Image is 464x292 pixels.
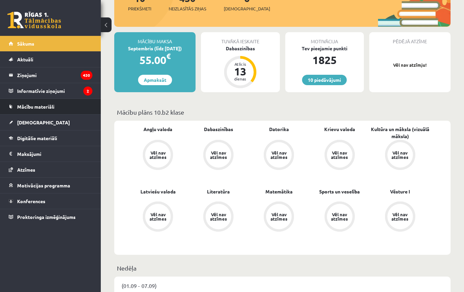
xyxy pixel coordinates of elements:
[309,140,370,171] a: Vēl nav atzīmes
[201,45,280,89] a: Dabaszinības Atlicis 13 dienas
[117,108,448,117] p: Mācību plāns 10.b2 klase
[209,151,228,159] div: Vēl nav atzīmes
[285,32,364,45] div: Motivācija
[230,62,250,66] div: Atlicis
[391,212,410,221] div: Vēl nav atzīmes
[249,140,309,171] a: Vēl nav atzīmes
[370,201,430,233] a: Vēl nav atzīmes
[117,264,448,273] p: Nedēļa
[17,119,70,125] span: [DEMOGRAPHIC_DATA]
[83,86,92,96] i: 2
[207,188,230,195] a: Literatūra
[9,130,92,146] a: Digitālie materiāli
[9,115,92,130] a: [DEMOGRAPHIC_DATA]
[309,201,370,233] a: Vēl nav atzīmes
[149,151,167,159] div: Vēl nav atzīmes
[128,140,188,171] a: Vēl nav atzīmes
[7,12,61,28] a: Rīgas 1. Tālmācības vidusskola
[17,41,34,47] span: Sākums
[204,126,233,133] a: Dabaszinības
[149,212,167,221] div: Vēl nav atzīmes
[114,45,196,52] div: Septembris (līdz [DATE])
[9,67,92,83] a: Ziņojumi430
[269,151,288,159] div: Vēl nav atzīmes
[128,201,188,233] a: Vēl nav atzīmes
[9,99,92,114] a: Mācību materiāli
[390,188,410,195] a: Vēsture I
[9,146,92,162] a: Maksājumi
[140,188,176,195] a: Latviešu valoda
[285,52,364,68] div: 1825
[9,178,92,193] a: Motivācijas programma
[17,182,70,188] span: Motivācijas programma
[269,212,288,221] div: Vēl nav atzīmes
[209,212,228,221] div: Vēl nav atzīmes
[224,5,270,12] span: [DEMOGRAPHIC_DATA]
[9,52,92,67] a: Aktuāli
[188,140,249,171] a: Vēl nav atzīmes
[370,126,430,140] a: Kultūra un māksla (vizuālā māksla)
[17,135,57,141] span: Digitālie materiāli
[302,75,347,85] a: 10 piedāvājumi
[17,167,35,173] span: Atzīmes
[391,151,410,159] div: Vēl nav atzīmes
[201,45,280,52] div: Dabaszinības
[201,32,280,45] div: Tuvākā ieskaite
[369,32,451,45] div: Pēdējā atzīme
[17,56,33,62] span: Aktuāli
[330,151,349,159] div: Vēl nav atzīmes
[373,62,447,68] p: Vēl nav atzīmju!
[114,32,196,45] div: Mācību maksa
[166,51,171,61] span: €
[249,201,309,233] a: Vēl nav atzīmes
[9,209,92,225] a: Proktoringa izmēģinājums
[9,193,92,209] a: Konferences
[265,188,293,195] a: Matemātika
[81,71,92,80] i: 430
[188,201,249,233] a: Vēl nav atzīmes
[17,146,92,162] legend: Maksājumi
[17,104,54,110] span: Mācību materiāli
[17,83,92,99] legend: Informatīvie ziņojumi
[9,162,92,177] a: Atzīmes
[17,198,45,204] span: Konferences
[285,45,364,52] div: Tev pieejamie punkti
[128,5,151,12] span: Priekšmeti
[169,5,206,12] span: Neizlasītās ziņas
[17,67,92,83] legend: Ziņojumi
[17,214,76,220] span: Proktoringa izmēģinājums
[143,126,172,133] a: Angļu valoda
[324,126,355,133] a: Krievu valoda
[319,188,360,195] a: Sports un veselība
[230,77,250,81] div: dienas
[269,126,289,133] a: Datorika
[114,52,196,68] div: 55.00
[370,140,430,171] a: Vēl nav atzīmes
[9,83,92,99] a: Informatīvie ziņojumi2
[9,36,92,51] a: Sākums
[330,212,349,221] div: Vēl nav atzīmes
[230,66,250,77] div: 13
[138,75,172,85] a: Apmaksāt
